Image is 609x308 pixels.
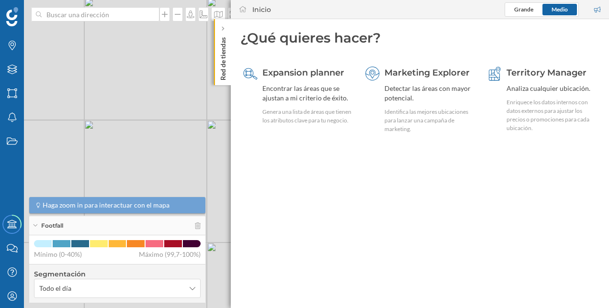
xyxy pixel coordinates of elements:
div: Encontrar las áreas que se ajustan a mi criterio de éxito. [262,84,352,103]
div: Genera una lista de áreas que tienen los atributos clave para tu negocio. [262,108,352,125]
h4: Segmentación [34,269,201,279]
span: Medio [552,6,568,13]
img: territory-manager.svg [487,66,502,81]
span: Expansion planner [262,67,344,78]
span: Todo el día [39,284,71,293]
div: Analiza cualquier ubicación. [507,84,597,93]
span: Haga zoom in para interactuar con el mapa [43,200,169,210]
span: Máximo (99,7-100%) [139,250,201,259]
img: explorer.svg [365,66,380,81]
div: Enriquece los datos internos con datos externos para ajustar los precios o promociones para cada ... [507,98,597,132]
span: Grande [514,6,533,13]
div: ¿Qué quieres hacer? [240,29,599,47]
div: Inicio [252,5,271,14]
p: Red de tiendas [218,33,228,80]
span: Mínimo (0-40%) [34,250,82,259]
span: Territory Manager [507,67,586,78]
img: search-areas.svg [243,66,258,81]
img: Geoblink Logo [6,7,18,26]
span: Marketing Explorer [384,67,470,78]
div: Identifica las mejores ubicaciones para lanzar una campaña de marketing. [384,108,474,133]
span: Soporte [19,7,53,15]
span: Footfall [41,221,63,230]
div: Detectar las áreas con mayor potencial. [384,84,474,103]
